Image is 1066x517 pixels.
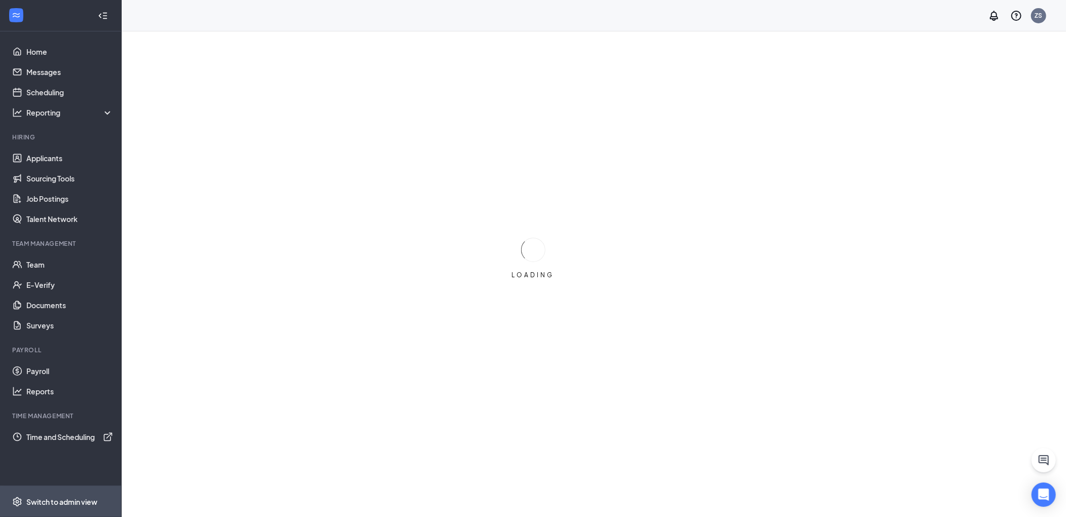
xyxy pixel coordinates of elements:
svg: Notifications [988,10,1000,22]
div: Open Intercom Messenger [1032,483,1056,507]
svg: QuestionInfo [1010,10,1022,22]
a: Surveys [26,315,113,336]
a: Talent Network [26,209,113,229]
div: Payroll [12,346,111,354]
div: ZS [1035,11,1043,20]
a: Reports [26,381,113,401]
a: Job Postings [26,189,113,209]
a: Time and SchedulingExternalLink [26,427,113,447]
div: Team Management [12,239,111,248]
div: Switch to admin view [26,497,97,507]
svg: WorkstreamLogo [11,10,21,20]
a: Scheduling [26,82,113,102]
a: Home [26,42,113,62]
a: Documents [26,295,113,315]
div: Hiring [12,133,111,141]
a: Team [26,254,113,275]
a: Payroll [26,361,113,381]
a: Sourcing Tools [26,168,113,189]
a: E-Verify [26,275,113,295]
svg: Collapse [98,11,108,21]
svg: Settings [12,497,22,507]
div: TIME MANAGEMENT [12,412,111,420]
button: ChatActive [1032,448,1056,472]
a: Messages [26,62,113,82]
div: Reporting [26,107,114,118]
a: Applicants [26,148,113,168]
div: LOADING [508,271,559,279]
svg: ChatActive [1038,454,1050,466]
svg: Analysis [12,107,22,118]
